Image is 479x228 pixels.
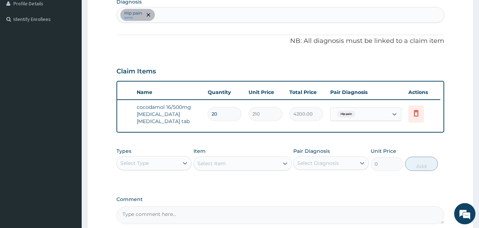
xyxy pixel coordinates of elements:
textarea: Type your message and hit 'Enter' [4,152,135,177]
p: Hip pain [124,10,142,16]
th: Unit Price [245,85,286,99]
label: Types [116,148,131,154]
span: We're online! [41,69,98,140]
td: cocodamol 16/500mg [MEDICAL_DATA] [MEDICAL_DATA] tab [133,100,204,128]
p: NB: All diagnosis must be linked to a claim item [116,37,445,46]
th: Pair Diagnosis [327,85,405,99]
label: Item [194,148,206,155]
th: Actions [405,85,440,99]
span: Hip pain [337,111,355,118]
div: Select Type [120,160,149,167]
button: Add [405,157,438,171]
label: Pair Diagnosis [293,148,330,155]
label: Comment [116,196,445,202]
small: query [124,16,142,20]
div: Minimize live chat window [116,4,134,21]
img: d_794563401_company_1708531726252_794563401 [13,35,29,53]
div: Select Diagnosis [297,160,339,167]
span: remove selection option [145,12,152,18]
th: Name [133,85,204,99]
div: Chat with us now [37,40,119,49]
label: Unit Price [371,148,396,155]
th: Quantity [204,85,245,99]
h3: Claim Items [116,68,156,76]
th: Total Price [286,85,327,99]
